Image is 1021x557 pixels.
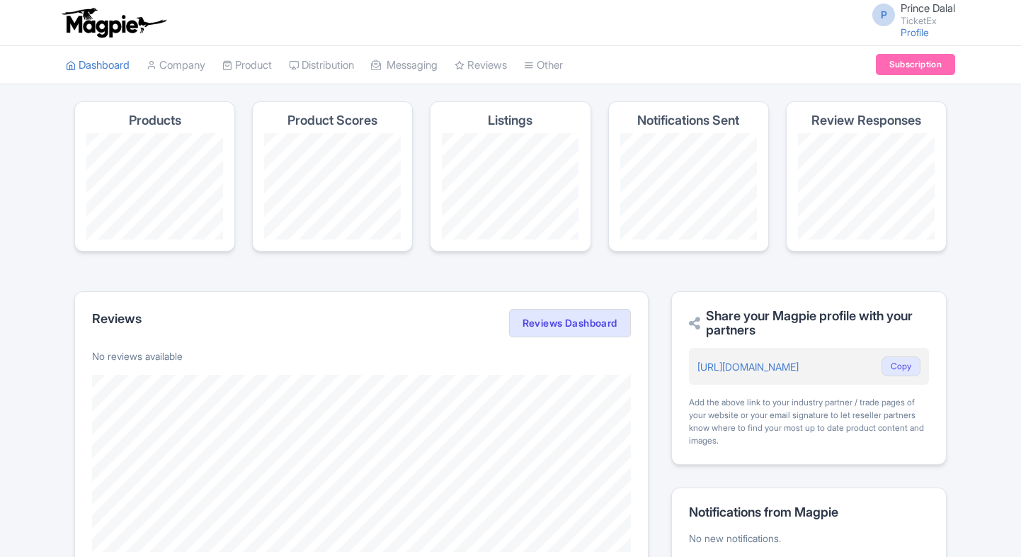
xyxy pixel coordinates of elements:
[455,46,507,85] a: Reviews
[882,356,920,376] button: Copy
[689,531,929,546] p: No new notifications.
[637,113,739,128] h4: Notifications Sent
[59,7,169,38] img: logo-ab69f6fb50320c5b225c76a69d11143b.png
[811,113,921,128] h4: Review Responses
[287,113,377,128] h4: Product Scores
[864,3,955,26] a: P Prince Dalal TicketEx
[689,396,929,447] div: Add the above link to your industry partner / trade pages of your website or your email signature...
[901,16,955,26] small: TicketEx
[901,1,955,15] span: Prince Dalal
[289,46,354,85] a: Distribution
[901,26,929,38] a: Profile
[689,309,929,337] h2: Share your Magpie profile with your partners
[371,46,438,85] a: Messaging
[689,505,929,519] h2: Notifications from Magpie
[129,113,181,128] h4: Products
[66,46,130,85] a: Dashboard
[92,312,142,326] h2: Reviews
[488,113,532,128] h4: Listings
[872,4,895,26] span: P
[147,46,205,85] a: Company
[697,361,799,373] a: [URL][DOMAIN_NAME]
[524,46,563,85] a: Other
[222,46,272,85] a: Product
[876,54,955,75] a: Subscription
[92,349,631,364] p: No reviews available
[509,309,631,337] a: Reviews Dashboard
